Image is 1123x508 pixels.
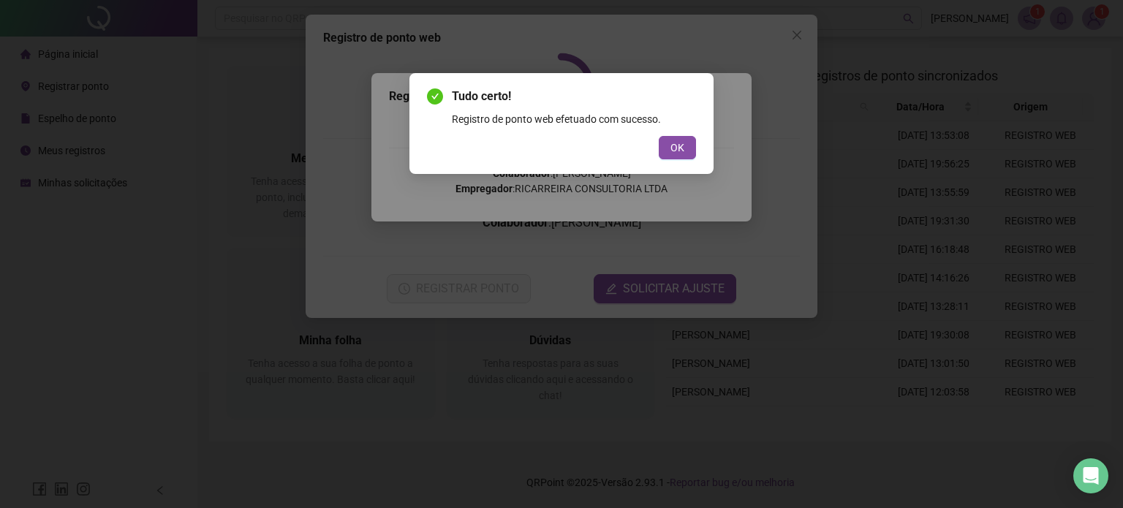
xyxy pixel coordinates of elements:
span: Tudo certo! [452,88,696,105]
button: OK [659,136,696,159]
span: check-circle [427,88,443,105]
span: OK [670,140,684,156]
div: Open Intercom Messenger [1073,458,1108,493]
div: Registro de ponto web efetuado com sucesso. [452,111,696,127]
